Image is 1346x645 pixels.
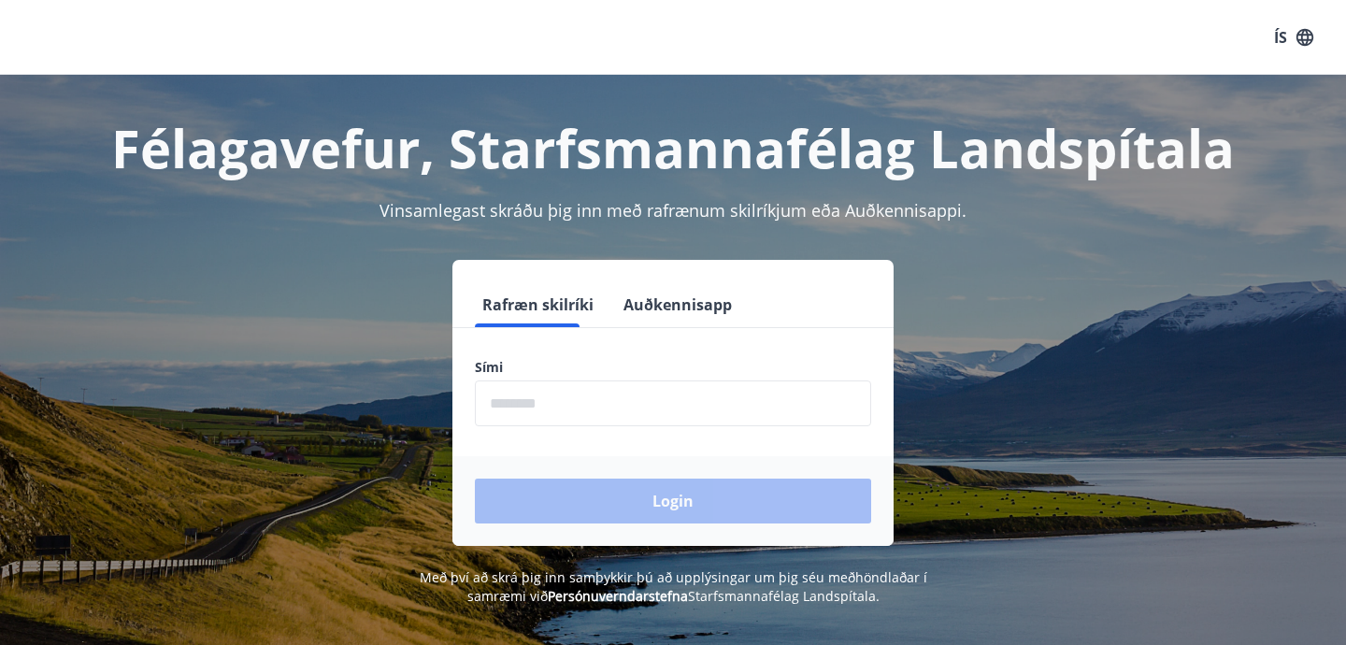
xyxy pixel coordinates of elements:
label: Sími [475,358,871,377]
span: Með því að skrá þig inn samþykkir þú að upplýsingar um þig séu meðhöndlaðar í samræmi við Starfsm... [420,568,927,605]
button: ÍS [1264,21,1324,54]
span: Vinsamlegast skráðu þig inn með rafrænum skilríkjum eða Auðkennisappi. [379,199,967,222]
a: Persónuverndarstefna [548,587,688,605]
h1: Félagavefur, Starfsmannafélag Landspítala [22,112,1324,183]
button: Auðkennisapp [616,282,739,327]
button: Rafræn skilríki [475,282,601,327]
